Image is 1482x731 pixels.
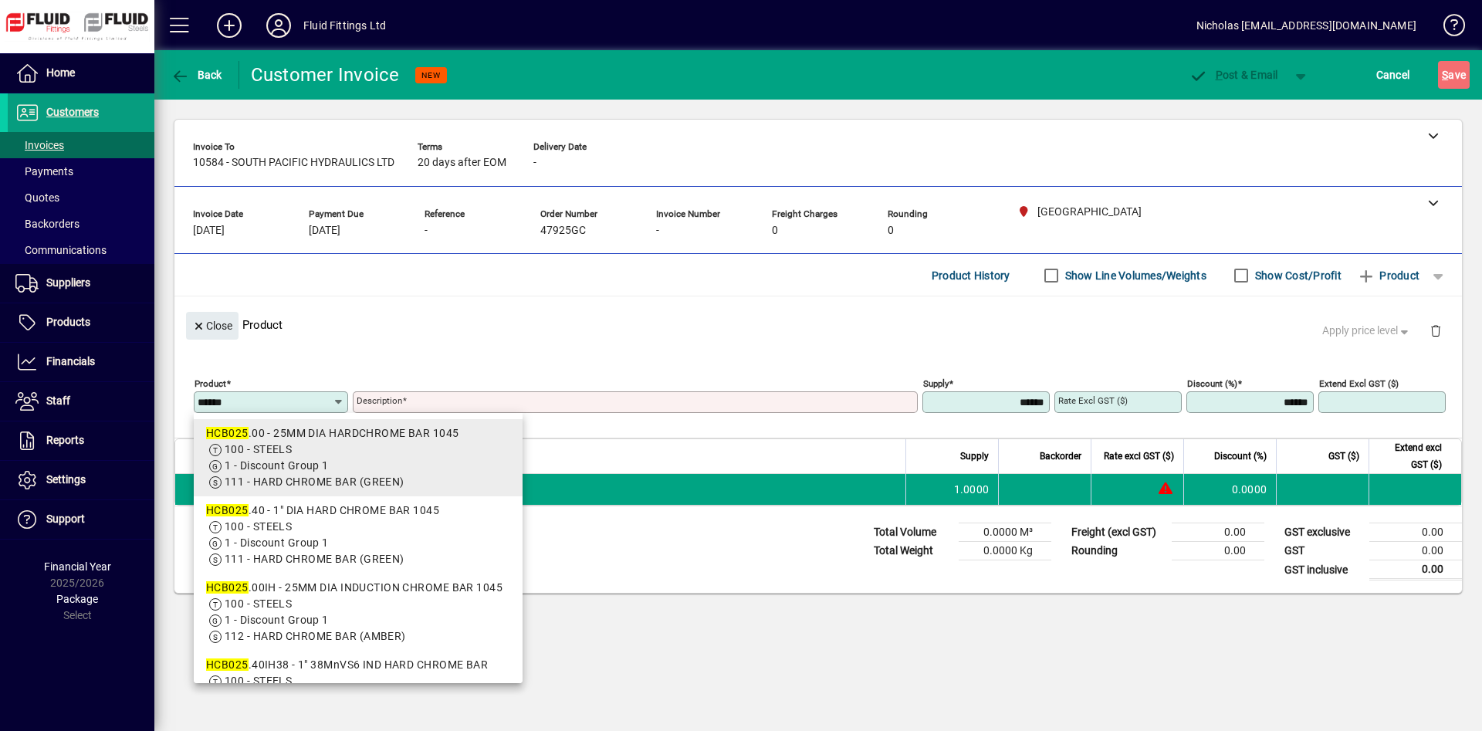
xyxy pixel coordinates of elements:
[959,542,1051,560] td: 0.0000 Kg
[225,520,292,533] span: 100 - STEELS
[15,165,73,178] span: Payments
[357,395,402,406] mat-label: Description
[1417,312,1454,349] button: Delete
[206,503,510,519] div: .40 - 1" DIA HARD CHROME BAR 1045
[1442,63,1466,87] span: ave
[225,475,404,488] span: 111 - HARD CHROME BAR (GREEN)
[1322,323,1412,339] span: Apply price level
[959,523,1051,542] td: 0.0000 M³
[1417,323,1454,337] app-page-header-button: Delete
[15,218,80,230] span: Backorders
[206,581,249,594] em: HCB025
[46,106,99,118] span: Customers
[1040,448,1081,465] span: Backorder
[8,132,154,158] a: Invoices
[225,443,292,455] span: 100 - STEELS
[1369,560,1462,580] td: 0.00
[206,658,249,671] em: HCB025
[194,496,523,574] mat-option: HCB025.40 - 1" DIA HARD CHROME BAR 1045
[193,157,394,169] span: 10584 - SOUTH PACIFIC HYDRAULICS LTD
[225,675,292,687] span: 100 - STEELS
[8,461,154,499] a: Settings
[186,312,239,340] button: Close
[1104,448,1174,465] span: Rate excl GST ($)
[8,303,154,342] a: Products
[656,225,659,237] span: -
[251,63,400,87] div: Customer Invoice
[56,593,98,605] span: Package
[1189,69,1278,81] span: ost & Email
[1372,61,1414,89] button: Cancel
[46,276,90,289] span: Suppliers
[15,244,107,256] span: Communications
[1438,61,1470,89] button: Save
[194,651,523,728] mat-option: HCB025.40IH38 - 1" 38MnVS6 IND HARD CHROME BAR
[46,394,70,407] span: Staff
[167,61,226,89] button: Back
[154,61,239,89] app-page-header-button: Back
[1183,474,1276,505] td: 0.0000
[1172,523,1264,542] td: 0.00
[193,225,225,237] span: [DATE]
[1369,542,1462,560] td: 0.00
[960,448,989,465] span: Supply
[1376,63,1410,87] span: Cancel
[8,343,154,381] a: Financials
[46,66,75,79] span: Home
[194,574,523,651] mat-option: HCB025.00IH - 25MM DIA INDUCTION CHROME BAR 1045
[1316,317,1418,345] button: Apply price level
[8,211,154,237] a: Backorders
[1216,69,1223,81] span: P
[925,262,1017,289] button: Product History
[540,225,586,237] span: 47925GC
[1062,268,1206,283] label: Show Line Volumes/Weights
[174,296,1462,353] div: Product
[171,69,222,81] span: Back
[421,70,441,80] span: NEW
[1442,69,1448,81] span: S
[46,473,86,486] span: Settings
[206,425,510,442] div: .00 - 25MM DIA HARDCHROME BAR 1045
[1058,395,1128,406] mat-label: Rate excl GST ($)
[225,614,329,626] span: 1 - Discount Group 1
[309,225,340,237] span: [DATE]
[8,184,154,211] a: Quotes
[1277,560,1369,580] td: GST inclusive
[225,536,329,549] span: 1 - Discount Group 1
[8,264,154,303] a: Suppliers
[206,504,249,516] em: HCB025
[1369,523,1462,542] td: 0.00
[46,513,85,525] span: Support
[1196,13,1416,38] div: Nicholas [EMAIL_ADDRESS][DOMAIN_NAME]
[225,597,292,610] span: 100 - STEELS
[225,459,329,472] span: 1 - Discount Group 1
[8,382,154,421] a: Staff
[206,427,249,439] em: HCB025
[1328,448,1359,465] span: GST ($)
[533,157,536,169] span: -
[206,657,510,673] div: .40IH38 - 1" 38MnVS6 IND HARD CHROME BAR
[923,378,949,389] mat-label: Supply
[194,419,523,496] mat-option: HCB025.00 - 25MM DIA HARDCHROME BAR 1045
[225,630,406,642] span: 112 - HARD CHROME BAR (AMBER)
[932,263,1010,288] span: Product History
[1432,3,1463,53] a: Knowledge Base
[1319,378,1399,389] mat-label: Extend excl GST ($)
[1064,542,1172,560] td: Rounding
[225,553,404,565] span: 111 - HARD CHROME BAR (GREEN)
[15,191,59,204] span: Quotes
[8,237,154,263] a: Communications
[418,157,506,169] span: 20 days after EOM
[1064,523,1172,542] td: Freight (excl GST)
[1277,542,1369,560] td: GST
[1181,61,1286,89] button: Post & Email
[954,482,990,497] span: 1.0000
[1187,378,1237,389] mat-label: Discount (%)
[8,54,154,93] a: Home
[15,139,64,151] span: Invoices
[46,316,90,328] span: Products
[44,560,111,573] span: Financial Year
[1214,448,1267,465] span: Discount (%)
[46,355,95,367] span: Financials
[866,523,959,542] td: Total Volume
